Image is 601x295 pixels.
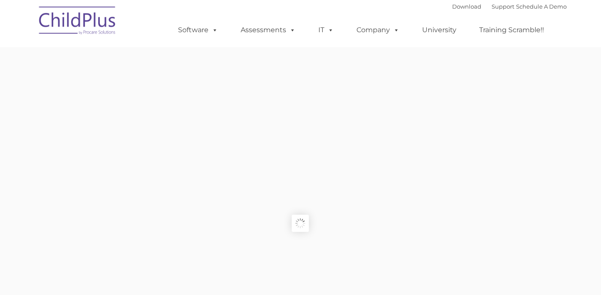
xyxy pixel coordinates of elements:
[516,3,567,10] a: Schedule A Demo
[232,21,304,39] a: Assessments
[169,21,227,39] a: Software
[310,21,342,39] a: IT
[35,0,121,43] img: ChildPlus by Procare Solutions
[471,21,553,39] a: Training Scramble!!
[452,3,481,10] a: Download
[348,21,408,39] a: Company
[452,3,567,10] font: |
[492,3,514,10] a: Support
[414,21,465,39] a: University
